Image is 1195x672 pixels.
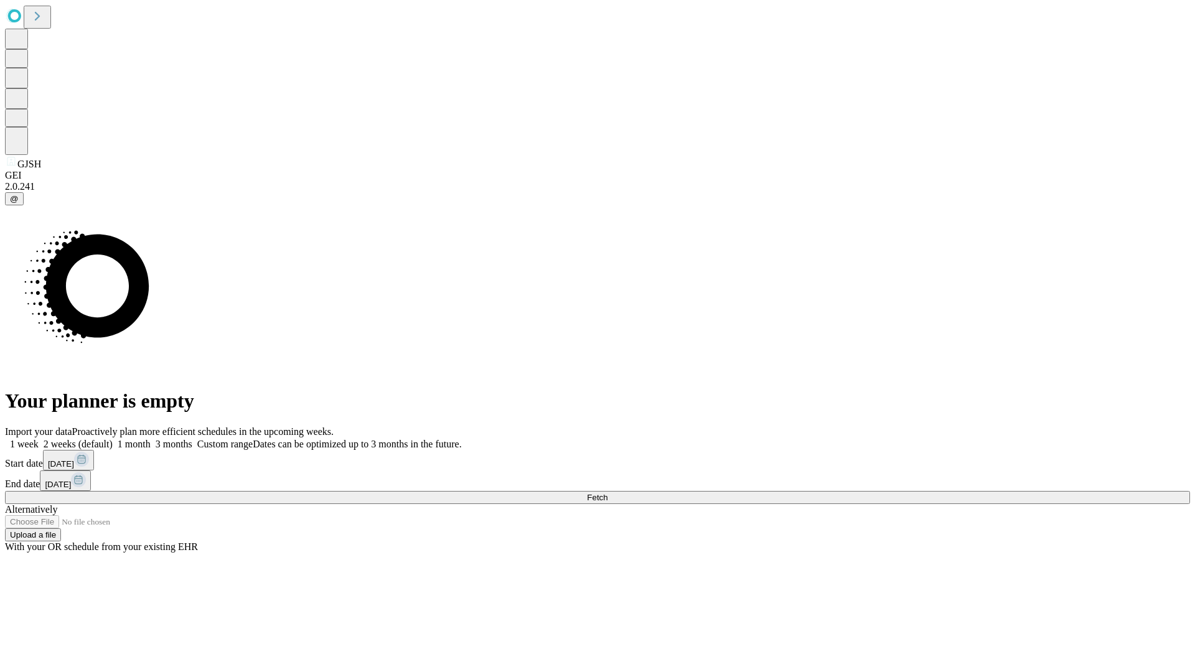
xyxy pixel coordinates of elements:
span: @ [10,194,19,203]
span: 3 months [156,439,192,449]
div: Start date [5,450,1190,470]
span: [DATE] [45,480,71,489]
span: Alternatively [5,504,57,515]
span: 1 week [10,439,39,449]
span: [DATE] [48,459,74,469]
span: Fetch [587,493,607,502]
span: With your OR schedule from your existing EHR [5,541,198,552]
button: @ [5,192,24,205]
button: [DATE] [40,470,91,491]
span: 1 month [118,439,151,449]
div: 2.0.241 [5,181,1190,192]
div: End date [5,470,1190,491]
span: Proactively plan more efficient schedules in the upcoming weeks. [72,426,334,437]
span: 2 weeks (default) [44,439,113,449]
h1: Your planner is empty [5,390,1190,413]
div: GEI [5,170,1190,181]
button: Upload a file [5,528,61,541]
button: [DATE] [43,450,94,470]
span: GJSH [17,159,41,169]
span: Dates can be optimized up to 3 months in the future. [253,439,461,449]
span: Import your data [5,426,72,437]
button: Fetch [5,491,1190,504]
span: Custom range [197,439,253,449]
